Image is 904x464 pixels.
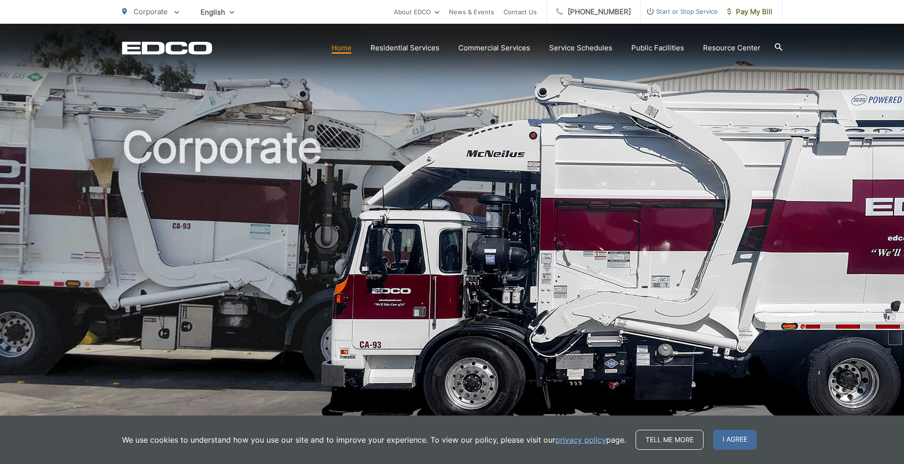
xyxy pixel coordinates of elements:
span: Corporate [133,7,168,16]
span: English [193,4,241,20]
a: News & Events [449,6,494,18]
span: I agree [713,430,757,450]
h1: Corporate [122,123,782,424]
a: Home [332,42,352,54]
a: Public Facilities [631,42,684,54]
span: Pay My Bill [727,6,772,18]
a: Residential Services [371,42,439,54]
a: Contact Us [504,6,537,18]
a: About EDCO [394,6,439,18]
a: Commercial Services [458,42,530,54]
a: Resource Center [703,42,761,54]
a: Service Schedules [549,42,612,54]
a: EDCD logo. Return to the homepage. [122,41,212,55]
a: Tell me more [636,430,704,450]
a: privacy policy [555,434,606,445]
p: We use cookies to understand how you use our site and to improve your experience. To view our pol... [122,434,626,445]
